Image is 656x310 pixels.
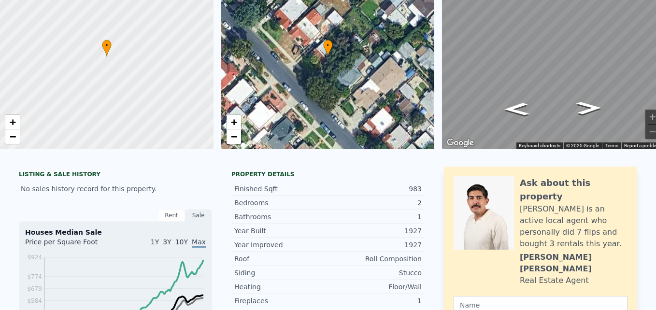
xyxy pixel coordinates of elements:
div: 1 [328,296,422,306]
tspan: $679 [27,285,42,292]
div: Fireplaces [234,296,328,306]
div: 983 [328,184,422,194]
span: Max [192,238,206,248]
div: Bathrooms [234,212,328,222]
span: − [230,130,237,142]
span: − [10,130,16,142]
span: 1Y [151,238,159,246]
div: LISTING & SALE HISTORY [19,170,212,180]
span: + [230,116,237,128]
span: 3Y [163,238,171,246]
a: Zoom in [227,115,241,129]
tspan: $924 [27,254,42,261]
div: [PERSON_NAME] [PERSON_NAME] [520,252,627,275]
span: • [323,41,333,50]
div: [PERSON_NAME] is an active local agent who personally did 7 flips and bought 3 rentals this year. [520,203,627,250]
div: Heating [234,282,328,292]
div: Houses Median Sale [25,227,206,237]
div: Year Improved [234,240,328,250]
span: • [102,41,112,50]
div: 1927 [328,240,422,250]
div: 1 [328,212,422,222]
div: Property details [231,170,425,178]
div: Roll Composition [328,254,422,264]
div: Siding [234,268,328,278]
div: 1927 [328,226,422,236]
div: Ask about this property [520,176,627,203]
div: • [323,40,333,56]
div: Real Estate Agent [520,275,589,286]
path: Go Northwest, Garden Ave [493,99,540,118]
div: Finished Sqft [234,184,328,194]
path: Go Southeast, Garden Ave [566,99,612,117]
div: Floor/Wall [328,282,422,292]
tspan: $774 [27,273,42,280]
a: Zoom out [5,129,20,144]
button: Keyboard shortcuts [519,142,560,149]
a: Open this area in Google Maps (opens a new window) [444,137,476,149]
a: Zoom in [5,115,20,129]
div: Price per Square Foot [25,237,115,253]
div: Bedrooms [234,198,328,208]
div: Year Built [234,226,328,236]
tspan: $584 [27,297,42,304]
a: Zoom out [227,129,241,144]
div: No sales history record for this property. [19,180,212,197]
div: Stucco [328,268,422,278]
a: Terms (opens in new tab) [605,143,618,148]
img: Google [444,137,476,149]
span: © 2025 Google [566,143,599,148]
span: + [10,116,16,128]
div: Roof [234,254,328,264]
div: Rent [158,209,185,222]
div: Sale [185,209,212,222]
span: 10Y [175,238,188,246]
div: • [102,40,112,56]
div: 2 [328,198,422,208]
